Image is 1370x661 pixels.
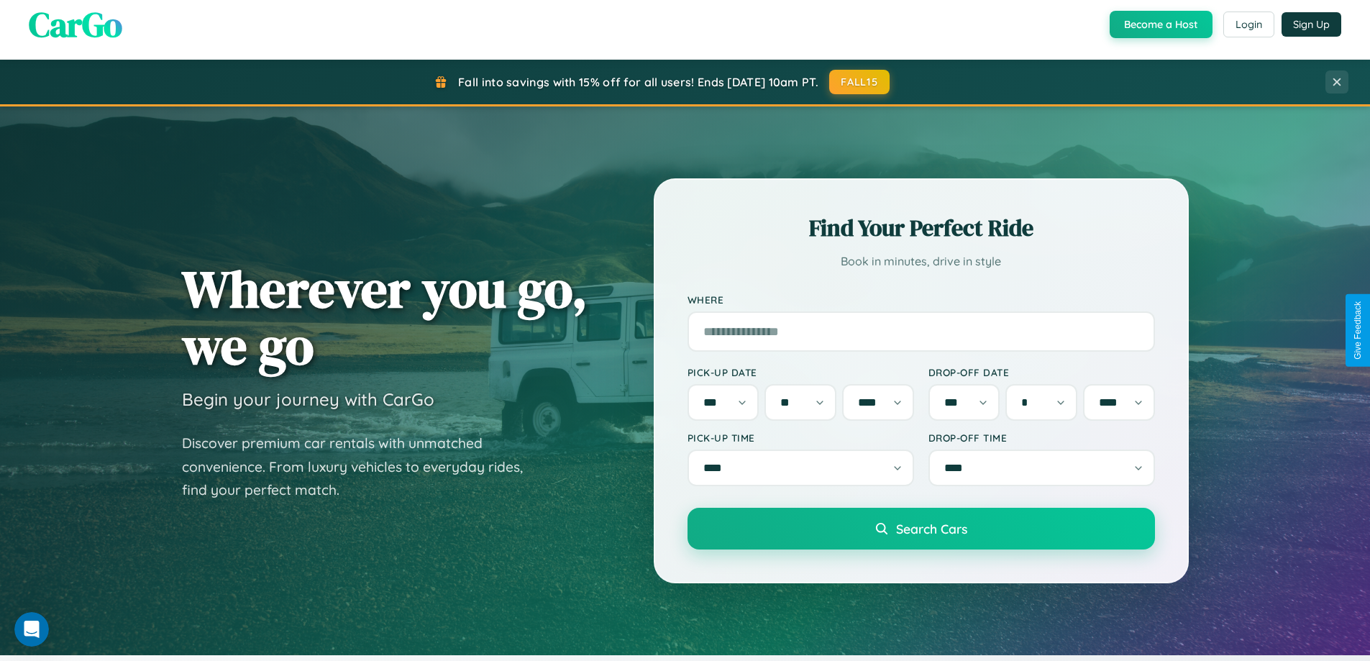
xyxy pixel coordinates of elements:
span: Search Cars [896,521,967,537]
button: FALL15 [829,70,890,94]
h3: Begin your journey with CarGo [182,388,434,410]
p: Discover premium car rentals with unmatched convenience. From luxury vehicles to everyday rides, ... [182,432,542,502]
label: Pick-up Date [688,366,914,378]
iframe: Intercom live chat [14,612,49,647]
h1: Wherever you go, we go [182,260,588,374]
button: Login [1223,12,1274,37]
p: Book in minutes, drive in style [688,251,1155,272]
button: Become a Host [1110,11,1213,38]
label: Pick-up Time [688,432,914,444]
button: Search Cars [688,508,1155,550]
h2: Find Your Perfect Ride [688,212,1155,244]
label: Drop-off Time [928,432,1155,444]
div: Give Feedback [1353,301,1363,360]
span: CarGo [29,1,122,48]
button: Sign Up [1282,12,1341,37]
label: Where [688,293,1155,306]
label: Drop-off Date [928,366,1155,378]
span: Fall into savings with 15% off for all users! Ends [DATE] 10am PT. [458,75,818,89]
